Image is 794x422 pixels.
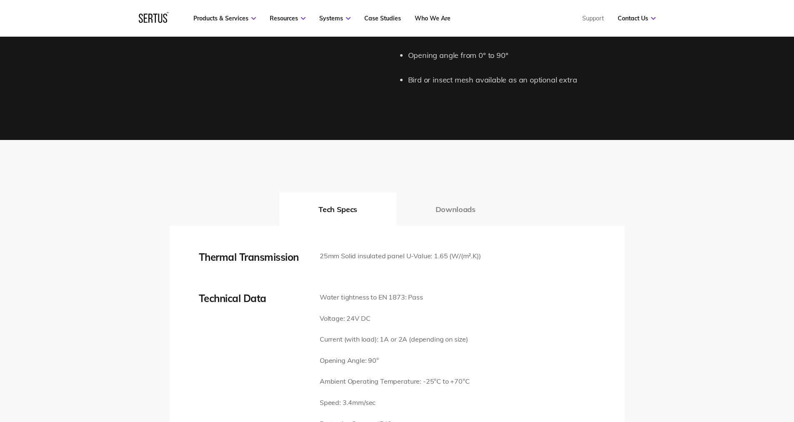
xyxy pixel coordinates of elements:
p: Speed: 3.4mm/sec [320,397,470,408]
a: Contact Us [618,15,656,22]
p: Opening Angle: 90° [320,355,470,366]
a: Who We Are [415,15,451,22]
p: 25mm Solid insulated panel U-Value: 1.65 (W/(m².K)) [320,251,481,262]
a: Products & Services [193,15,256,22]
a: Case Studies [364,15,401,22]
p: Current (with load): 1A or 2A (depending on size) [320,334,470,345]
a: Resources [270,15,306,22]
a: Support [582,15,604,22]
p: Water tightness to EN 1873: Pass [320,292,470,303]
div: Thermal Transmission [199,251,307,263]
li: Bird or insect mesh available as an optional extra [408,74,625,86]
div: Technical Data [199,292,307,305]
button: Downloads [396,192,515,226]
a: Systems [319,15,351,22]
p: Voltage: 24V DC [320,313,470,324]
p: Ambient Operating Temperature: -25°C to +70°C [320,376,470,387]
li: Opening angle from 0° to 90° [408,50,625,62]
